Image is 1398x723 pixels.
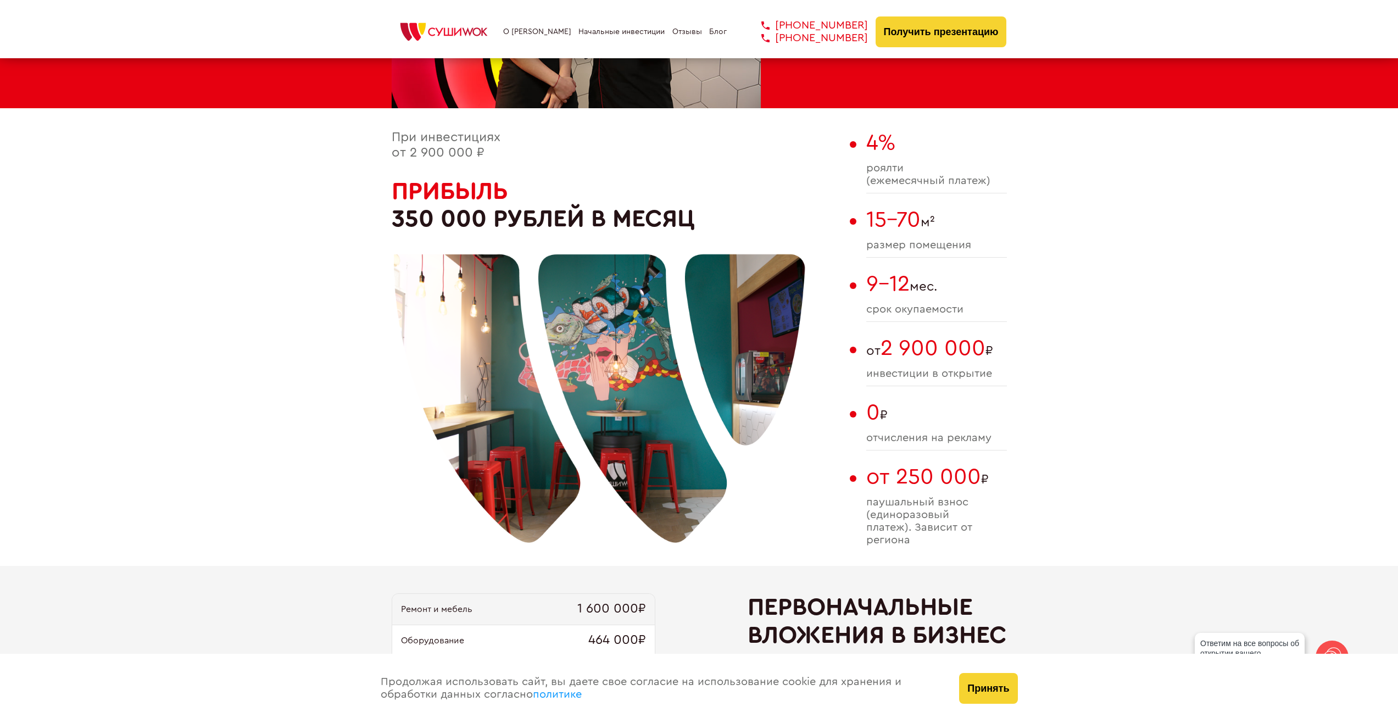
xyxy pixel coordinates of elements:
a: Отзывы [672,27,702,36]
a: Блог [709,27,727,36]
span: м² [866,207,1007,232]
h2: Первоначальные вложения в бизнес с Суши Wok [748,593,1007,677]
span: 4% [866,132,895,154]
span: от 250 000 [866,466,981,488]
span: 1 600 000₽ [577,602,646,617]
span: 9-12 [866,273,910,295]
span: мес. [866,271,1007,297]
span: cрок окупаемости [866,303,1007,316]
a: политике [533,689,582,700]
span: 464 000₽ [588,633,646,648]
button: Получить презентацию [876,16,1007,47]
span: инвестиции в открытие [866,368,1007,380]
div: Ответим на все вопросы об открытии вашего [PERSON_NAME]! [1195,633,1305,674]
span: При инвестициях от 2 900 000 ₽ [392,131,500,159]
div: Продолжая использовать сайт, вы даете свое согласие на использование cookie для хранения и обрабо... [370,654,949,723]
span: ₽ [866,400,1007,425]
a: [PHONE_NUMBER] [745,32,868,45]
h2: 350 000 рублей в месяц [392,177,844,233]
span: Ремонт и мебель [401,604,472,614]
img: СУШИWOK [392,20,496,44]
span: 2 900 000 [881,337,985,359]
a: О [PERSON_NAME] [503,27,571,36]
span: роялти (ежемесячный платеж) [866,162,1007,187]
span: 15-70 [866,209,921,231]
a: Начальные инвестиции [578,27,665,36]
span: от ₽ [866,336,1007,361]
span: Оборудование [401,636,464,646]
span: паушальный взнос (единоразовый платеж). Зависит от региона [866,496,1007,547]
span: ₽ [866,464,1007,490]
button: Принять [959,673,1017,704]
span: отчисления на рекламу [866,432,1007,444]
span: Прибыль [392,179,508,203]
span: размер помещения [866,239,1007,252]
span: 0 [866,402,880,424]
a: [PHONE_NUMBER] [745,19,868,32]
